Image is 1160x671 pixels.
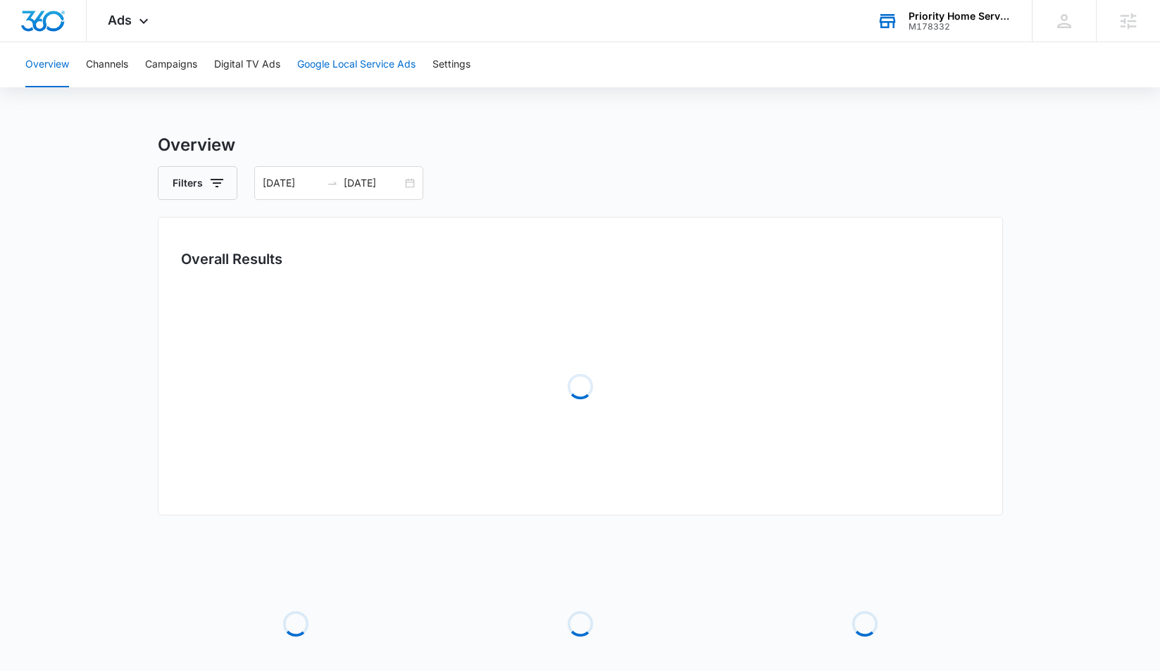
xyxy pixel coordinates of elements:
h3: Overview [158,132,1003,158]
button: Overview [25,42,69,87]
div: account name [909,11,1011,22]
div: account id [909,22,1011,32]
button: Channels [86,42,128,87]
button: Google Local Service Ads [297,42,416,87]
span: to [327,177,338,189]
button: Digital TV Ads [214,42,280,87]
h3: Overall Results [181,249,282,270]
span: swap-right [327,177,338,189]
input: Start date [263,175,321,191]
button: Settings [432,42,470,87]
input: End date [344,175,402,191]
span: Ads [108,13,132,27]
button: Campaigns [145,42,197,87]
button: Filters [158,166,237,200]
